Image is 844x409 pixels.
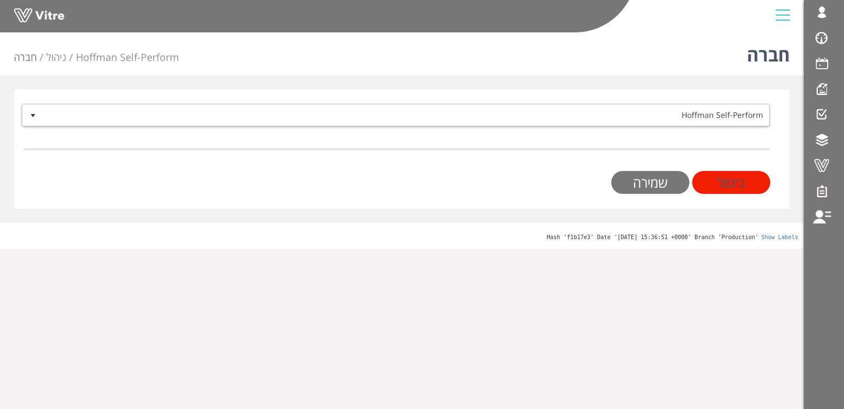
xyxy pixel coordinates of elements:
[42,105,769,125] span: Hoffman Self-Perform
[692,171,770,194] input: ביטול
[761,234,798,240] a: Show Labels
[546,234,758,240] span: Hash 'f1b17e3' Date '[DATE] 15:36:51 +0000' Branch 'Production'
[23,105,43,125] span: select
[747,28,790,75] h1: חברה
[46,50,76,65] li: ניהול
[611,171,689,194] input: שמירה
[76,50,179,64] a: Hoffman Self-Perform
[14,50,46,65] li: חברה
